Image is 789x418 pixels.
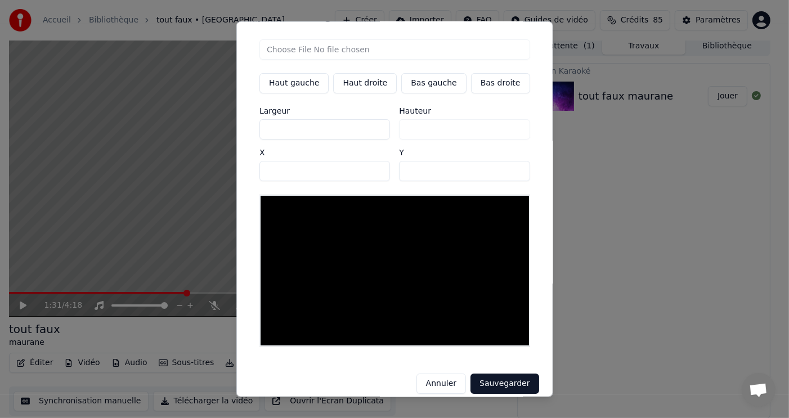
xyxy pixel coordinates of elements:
[333,73,397,93] button: Haut droite
[401,73,466,93] button: Bas gauche
[399,106,530,114] label: Hauteur
[259,106,390,114] label: Largeur
[416,373,465,393] button: Annuler
[470,73,530,93] button: Bas droite
[399,148,530,156] label: Y
[470,373,539,393] button: Sauvegarder
[259,148,390,156] label: X
[259,73,329,93] button: Haut gauche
